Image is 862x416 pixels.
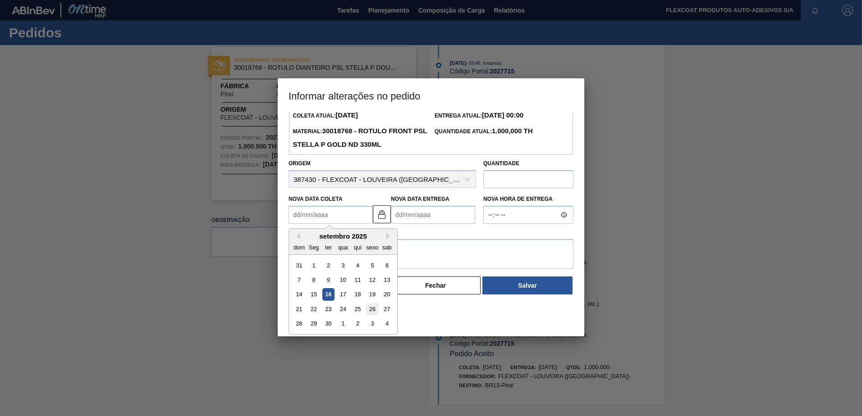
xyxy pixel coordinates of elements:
label: Nova Hora de Entrega [483,193,573,206]
div: Choose terça-feira, 9 de setembro de 2025 [322,274,335,286]
div: Choose terça-feira, 30 de setembro de 2025 [322,318,335,330]
button: Fechar [390,276,481,294]
div: Choose sexta-feira, 12 de setembro de 2025 [366,274,378,286]
div: Choose segunda-feira, 15 de setembro de 2025 [308,289,320,301]
div: Choose quinta-feira, 25 de setembro de 2025 [352,303,364,315]
div: Choose sábado, 13 de setembro de 2025 [381,274,393,286]
div: Choose sábado, 4 de outubro de 2025 [381,318,393,330]
input: dd/mm/aaaa [391,206,475,224]
span: Material: [293,128,426,148]
img: trancado [376,209,387,220]
div: Seg [308,241,320,253]
button: trancado [373,205,391,223]
span: Entrega Atual: [435,113,523,119]
div: sexo [366,241,378,253]
strong: 1.000,000 TH [492,127,533,135]
div: Choose sexta-feira, 5 de setembro de 2025 [366,259,378,271]
label: Nova Data Coleta [289,196,343,202]
div: Choose sexta-feira, 19 de setembro de 2025 [366,289,378,301]
div: Choose terça-feira, 23 de setembro de 2025 [322,303,335,315]
div: Choose quinta-feira, 18 de setembro de 2025 [352,289,364,301]
strong: [DATE] [335,111,358,119]
div: sab [381,241,393,253]
label: Origem [289,160,311,167]
span: Quantidade Atual: [435,128,533,135]
div: Choose sábado, 20 de setembro de 2025 [381,289,393,301]
h3: Informar alterações no pedido [278,78,584,113]
div: Choose domingo, 28 de setembro de 2025 [293,318,305,330]
div: Choose quarta-feira, 1 de outubro de 2025 [337,318,349,330]
input: dd/mm/aaaa [289,206,373,224]
button: Mês anterior [293,233,300,240]
span: Coleta Atual: [293,113,358,119]
button: Próximo mês [386,233,393,240]
div: Choose quarta-feira, 10 de setembro de 2025 [337,274,349,286]
div: Choose sexta-feira, 26 de setembro de 2025 [366,303,378,315]
div: Choose segunda-feira, 8 de setembro de 2025 [308,274,320,286]
div: Choose sábado, 27 de setembro de 2025 [381,303,393,315]
strong: [DATE] 00:00 [482,111,523,119]
button: Salvar [482,276,573,294]
div: Choose terça-feira, 16 de setembro de 2025 [322,289,335,301]
div: ter [322,241,335,253]
div: setembro 2025 [289,232,397,240]
div: Choose domingo, 7 de setembro de 2025 [293,274,305,286]
div: Choose quarta-feira, 17 de setembro de 2025 [337,289,349,301]
div: Choose segunda-feira, 29 de setembro de 2025 [308,318,320,330]
div: Choose sexta-feira, 3 de outubro de 2025 [366,318,378,330]
div: dom [293,241,305,253]
label: Quantidade [483,160,519,167]
div: Choose domingo, 14 de setembro de 2025 [293,289,305,301]
div: qui [352,241,364,253]
div: qua [337,241,349,253]
div: Choose sábado, 6 de setembro de 2025 [381,259,393,271]
div: Choose terça-feira, 2 de setembro de 2025 [322,259,335,271]
div: Choose quarta-feira, 24 de setembro de 2025 [337,303,349,315]
div: Choose domingo, 21 de setembro de 2025 [293,303,305,315]
div: Choose quinta-feira, 2 de outubro de 2025 [352,318,364,330]
div: Choose quinta-feira, 11 de setembro de 2025 [352,274,364,286]
div: Choose segunda-feira, 22 de setembro de 2025 [308,303,320,315]
div: Choose segunda-feira, 1 de setembro de 2025 [308,259,320,271]
label: Observação [289,226,573,239]
strong: 30018768 - ROTULO FRONT PSL STELLA P GOLD ND 330ML [293,127,426,148]
div: Choose domingo, 31 de agosto de 2025 [293,259,305,271]
div: Choose quinta-feira, 4 de setembro de 2025 [352,259,364,271]
label: Nova Data Entrega [391,196,449,202]
div: Choose quarta-feira, 3 de setembro de 2025 [337,259,349,271]
div: Mês 2025-09 [292,258,394,331]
